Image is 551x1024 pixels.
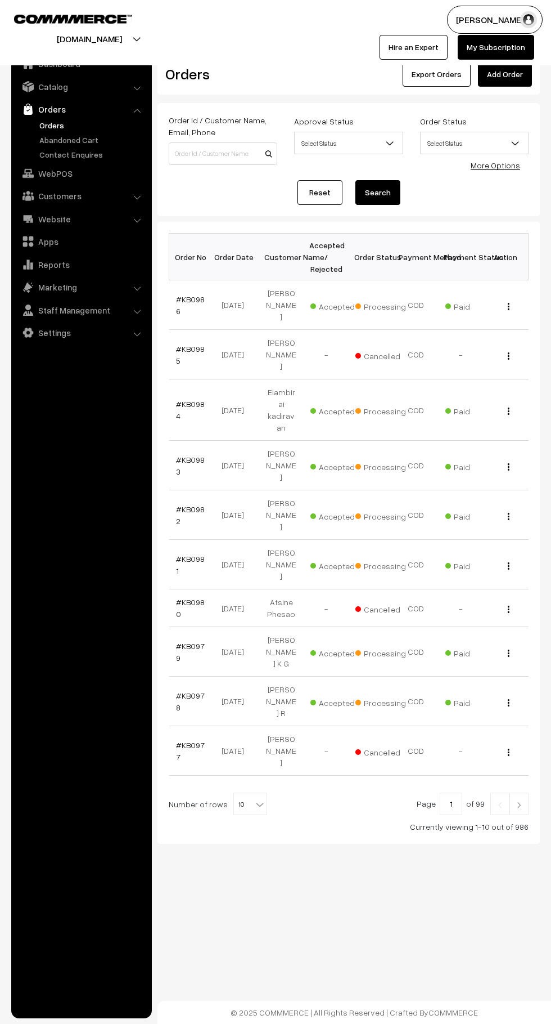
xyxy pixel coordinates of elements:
[394,540,439,589] td: COD
[310,645,367,659] span: Accepted
[417,799,436,808] span: Page
[439,726,484,776] td: -
[259,589,304,627] td: Atsine Phesao
[214,677,259,726] td: [DATE]
[310,458,367,473] span: Accepted
[214,280,259,330] td: [DATE]
[304,234,349,280] th: Accepted / Rejected
[445,508,502,522] span: Paid
[14,277,148,297] a: Marketing
[234,793,267,816] span: 10
[214,627,259,677] td: [DATE]
[394,330,439,379] td: COD
[17,25,161,53] button: [DOMAIN_NAME]
[439,589,484,627] td: -
[394,379,439,441] td: COD
[14,209,148,229] a: Website
[259,330,304,379] td: [PERSON_NAME]
[176,554,205,575] a: #KB0981
[310,508,367,522] span: Accepted
[508,352,509,360] img: Menu
[508,699,509,706] img: Menu
[355,298,412,312] span: Processing
[355,458,412,473] span: Processing
[478,62,532,87] a: Add Order
[176,294,205,316] a: #KB0986
[445,403,502,417] span: Paid
[355,347,412,362] span: Cancelled
[214,540,259,589] td: [DATE]
[214,379,259,441] td: [DATE]
[259,280,304,330] td: [PERSON_NAME]
[508,562,509,570] img: Menu
[439,330,484,379] td: -
[14,231,148,252] a: Apps
[445,458,502,473] span: Paid
[355,403,412,417] span: Processing
[471,160,520,170] a: More Options
[349,234,394,280] th: Order Status
[445,645,502,659] span: Paid
[394,726,439,776] td: COD
[176,455,205,476] a: #KB0983
[14,15,132,23] img: COMMMERCE
[259,677,304,726] td: [PERSON_NAME] R
[294,115,354,127] label: Approval Status
[495,802,505,808] img: Left
[14,300,148,320] a: Staff Management
[394,490,439,540] td: COD
[355,645,412,659] span: Processing
[439,234,484,280] th: Payment Status
[355,508,412,522] span: Processing
[259,627,304,677] td: [PERSON_NAME] K G
[421,133,528,153] span: Select Status
[176,344,205,365] a: #KB0985
[355,601,412,615] span: Cancelled
[394,441,439,490] td: COD
[355,180,400,205] button: Search
[310,298,367,312] span: Accepted
[176,597,205,619] a: #KB0980
[355,694,412,709] span: Processing
[304,726,349,776] td: -
[297,180,342,205] a: Reset
[508,749,509,756] img: Menu
[310,694,367,709] span: Accepted
[176,504,205,526] a: #KB0982
[214,441,259,490] td: [DATE]
[37,119,148,131] a: Orders
[508,303,509,310] img: Menu
[37,149,148,160] a: Contact Enquires
[169,142,277,165] input: Order Id / Customer Name / Customer Email / Customer Phone
[394,677,439,726] td: COD
[214,490,259,540] td: [DATE]
[484,234,529,280] th: Action
[157,1001,551,1024] footer: © 2025 COMMMERCE | All Rights Reserved | Crafted By
[214,726,259,776] td: [DATE]
[14,186,148,206] a: Customers
[295,133,402,153] span: Select Status
[445,298,502,312] span: Paid
[259,540,304,589] td: [PERSON_NAME]
[176,740,205,762] a: #KB0977
[14,323,148,343] a: Settings
[508,463,509,471] img: Menu
[508,650,509,657] img: Menu
[403,62,471,87] button: Export Orders
[294,132,403,154] span: Select Status
[169,234,214,280] th: Order No
[176,641,205,663] a: #KB0979
[214,234,259,280] th: Order Date
[514,802,524,808] img: Right
[176,399,205,421] a: #KB0984
[233,793,267,815] span: 10
[380,35,448,60] a: Hire an Expert
[394,280,439,330] td: COD
[176,691,205,712] a: #KB0978
[14,99,148,119] a: Orders
[428,1008,478,1017] a: COMMMERCE
[394,589,439,627] td: COD
[445,557,502,572] span: Paid
[420,132,529,154] span: Select Status
[165,65,276,83] h2: Orders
